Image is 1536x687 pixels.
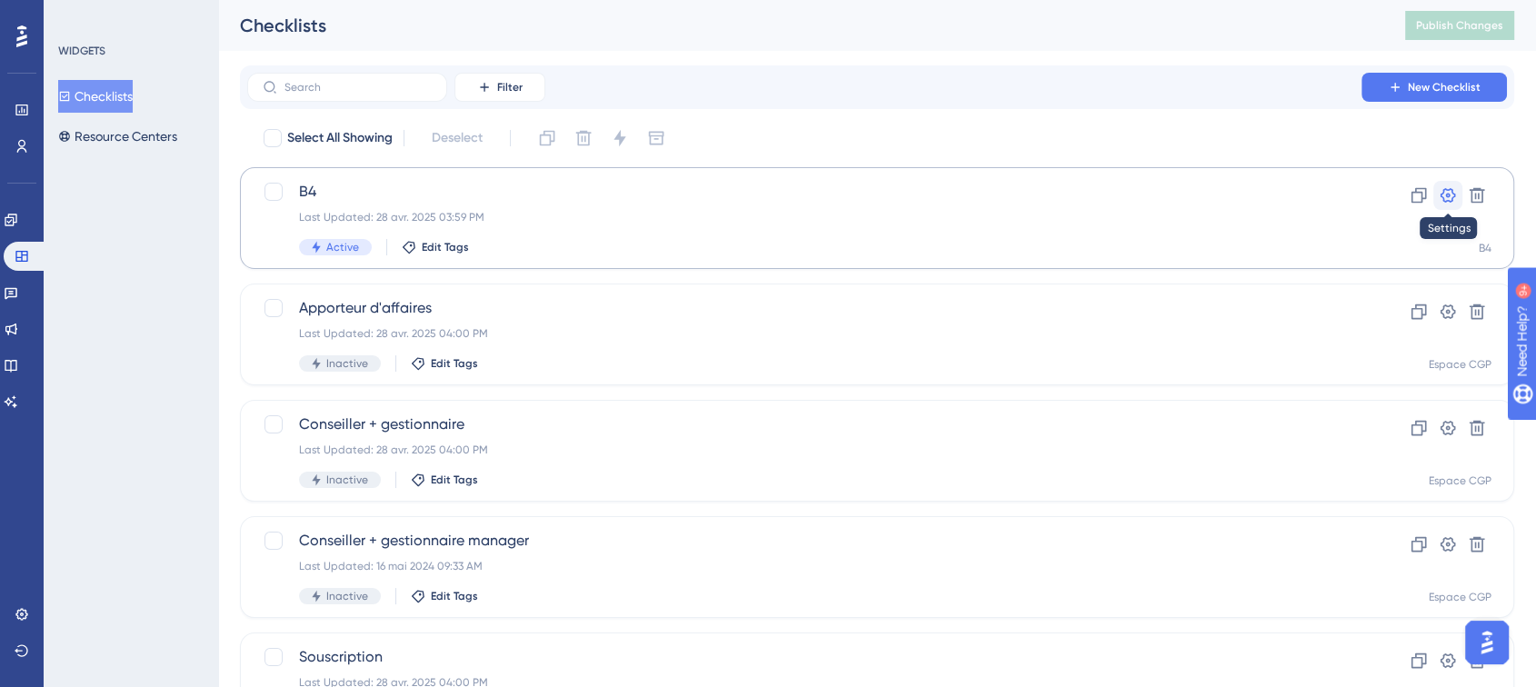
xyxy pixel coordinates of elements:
[431,356,478,371] span: Edit Tags
[326,589,368,603] span: Inactive
[124,9,135,24] div: 9+
[299,297,1310,319] span: Apporteur d'affaires
[1361,73,1507,102] button: New Checklist
[240,13,1360,38] div: Checklists
[402,240,469,254] button: Edit Tags
[454,73,545,102] button: Filter
[299,326,1310,341] div: Last Updated: 28 avr. 2025 04:00 PM
[1460,615,1514,670] iframe: UserGuiding AI Assistant Launcher
[58,120,177,153] button: Resource Centers
[1408,80,1481,95] span: New Checklist
[287,127,393,149] span: Select All Showing
[326,356,368,371] span: Inactive
[431,589,478,603] span: Edit Tags
[497,80,523,95] span: Filter
[1429,590,1491,604] div: Espace CGP
[58,80,133,113] button: Checklists
[299,559,1310,573] div: Last Updated: 16 mai 2024 09:33 AM
[1429,357,1491,372] div: Espace CGP
[1416,18,1503,33] span: Publish Changes
[432,127,483,149] span: Deselect
[299,413,1310,435] span: Conseiller + gestionnaire
[284,81,432,94] input: Search
[43,5,114,26] span: Need Help?
[411,473,478,487] button: Edit Tags
[326,240,359,254] span: Active
[1479,241,1491,255] div: B4
[411,589,478,603] button: Edit Tags
[411,356,478,371] button: Edit Tags
[299,210,1310,224] div: Last Updated: 28 avr. 2025 03:59 PM
[299,646,1310,668] span: Souscription
[326,473,368,487] span: Inactive
[415,122,499,154] button: Deselect
[299,530,1310,552] span: Conseiller + gestionnaire manager
[1405,11,1514,40] button: Publish Changes
[299,443,1310,457] div: Last Updated: 28 avr. 2025 04:00 PM
[1429,473,1491,488] div: Espace CGP
[431,473,478,487] span: Edit Tags
[58,44,105,58] div: WIDGETS
[299,181,1310,203] span: B4
[422,240,469,254] span: Edit Tags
